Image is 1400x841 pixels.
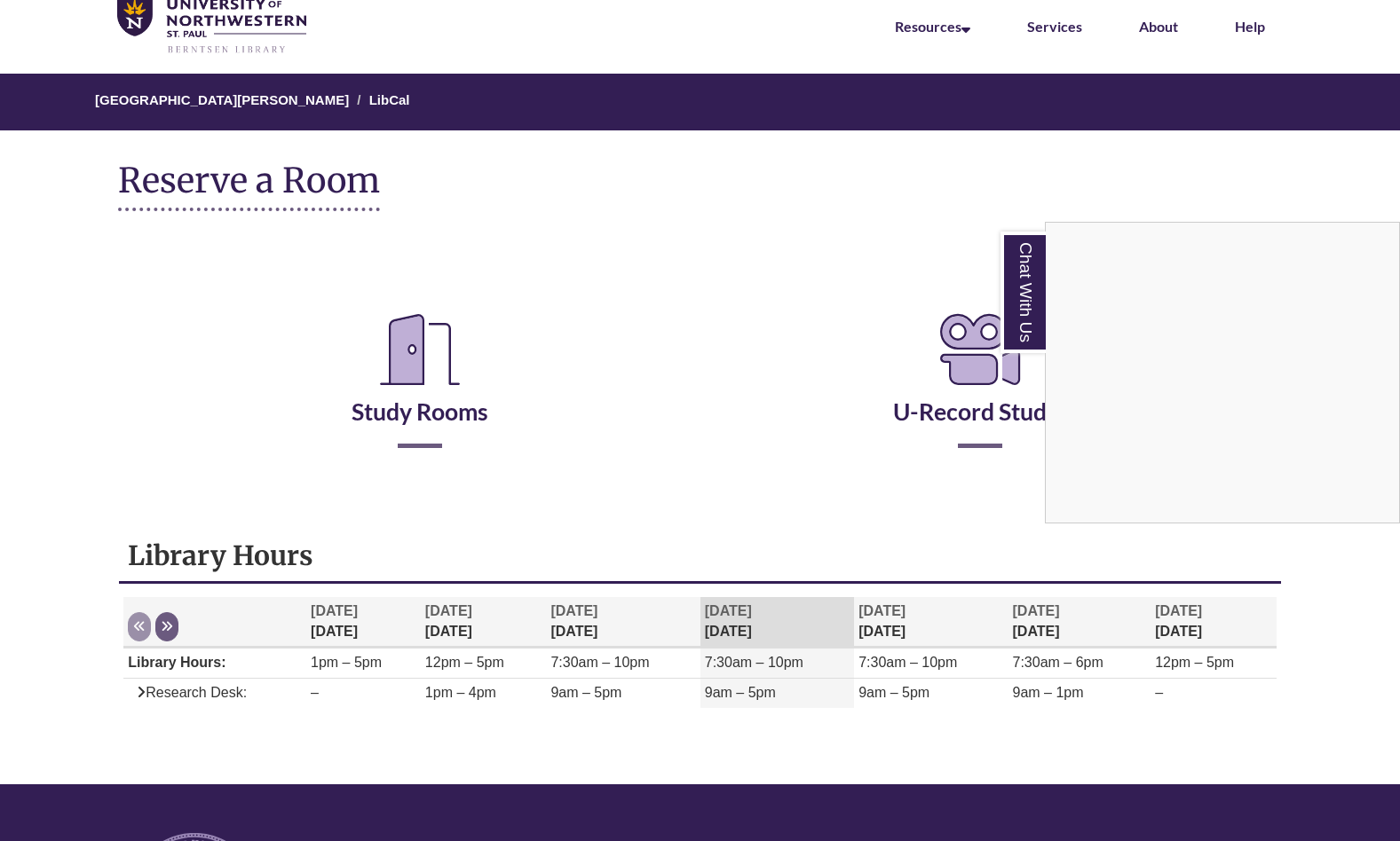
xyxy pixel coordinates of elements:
[1027,18,1082,35] a: Services
[1045,222,1400,523] div: Chat With Us
[1139,18,1178,35] a: About
[1046,223,1399,523] iframe: Chat Widget
[1001,232,1046,353] a: Chat With Us
[895,18,970,35] a: Resources
[1235,18,1265,35] a: Help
